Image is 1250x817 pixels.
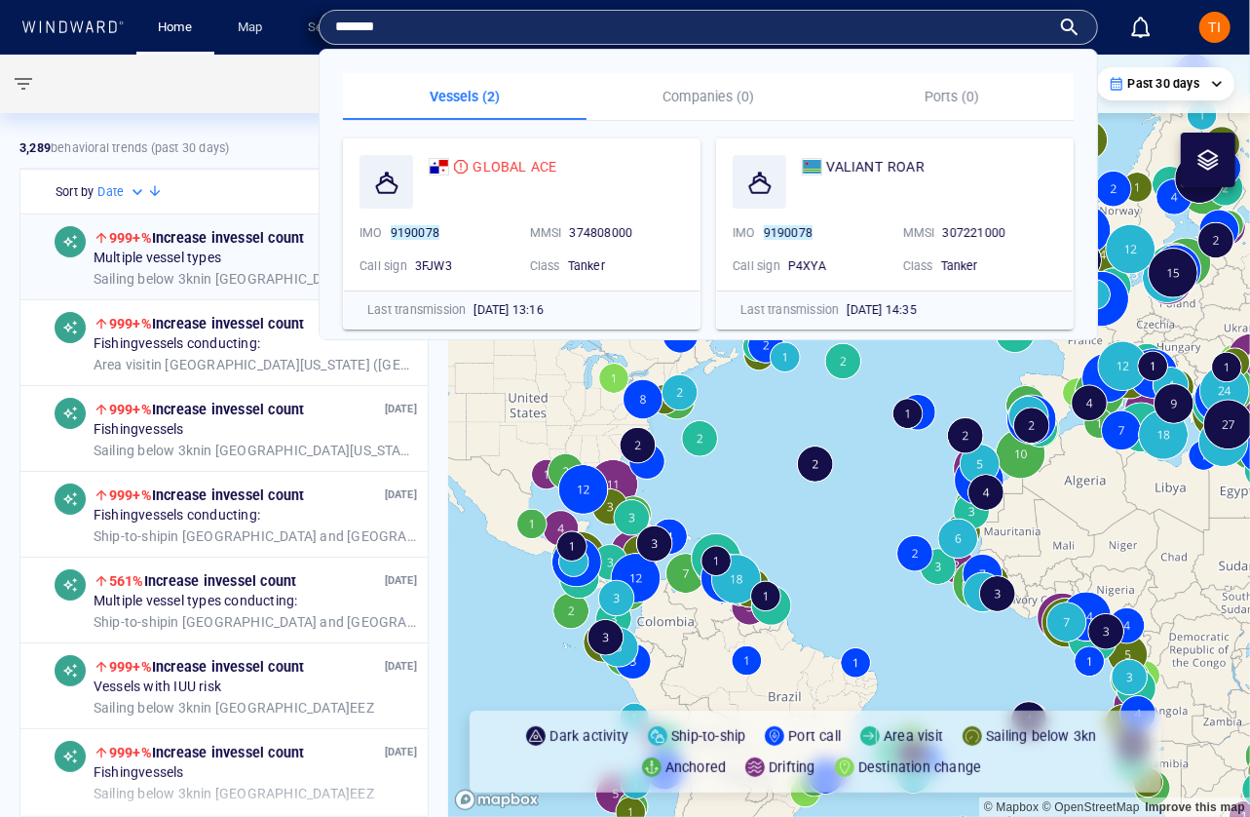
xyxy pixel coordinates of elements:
span: Increase in vessel count [109,316,305,331]
a: Map [230,11,277,45]
div: Notification center [1129,16,1153,39]
span: [DATE] 13:16 [473,302,543,317]
span: Sailing below 3kn [94,270,201,286]
span: in [GEOGRAPHIC_DATA] and [GEOGRAPHIC_DATA] ([GEOGRAPHIC_DATA]) EEZ [94,527,417,545]
span: 999+% [109,745,152,760]
span: P4XYA [788,258,826,273]
span: Increase in vessel count [109,402,305,417]
iframe: Chat [1167,729,1235,802]
span: Fishing vessels [94,421,184,439]
p: [DATE] [385,657,417,676]
canvas: Map [448,55,1250,817]
span: Multiple vessel types [94,250,221,267]
button: TI [1195,8,1234,47]
button: Home [144,11,207,45]
p: IMO [360,224,383,242]
div: Tanker [568,257,685,275]
p: Companies (0) [598,85,818,108]
span: 999+% [109,316,152,331]
div: Date [97,182,147,202]
p: Call sign [360,257,407,275]
a: Home [151,11,201,45]
mark: 9190078 [391,225,439,240]
h6: Date [97,182,124,202]
div: Tanker [941,257,1058,275]
p: Class [530,257,560,275]
div: High risk due to smuggling related indicators [453,160,469,174]
p: Sailing below 3kn [986,724,1096,748]
span: in [GEOGRAPHIC_DATA][US_STATE] ([GEOGRAPHIC_DATA]) EEZ [94,356,417,373]
span: Sailing below 3kn [94,699,201,715]
span: 999+% [109,487,152,503]
a: OpenStreetMap [1042,800,1140,814]
span: VALIANT ROAR [826,159,924,175]
span: Increase in vessel count [109,487,305,503]
span: VALIANT ROAR [826,155,924,178]
span: 999+% [109,659,152,675]
span: 999+% [109,230,152,246]
span: [DATE] 14:35 [847,302,916,317]
p: Last transmission [367,301,466,319]
p: Class [903,257,933,275]
span: in [GEOGRAPHIC_DATA] EEZ [94,699,374,717]
span: GLOBAL ACE [473,155,556,178]
p: IMO [733,224,756,242]
span: Vessels with IUU risk [94,679,221,696]
p: Area visit [884,724,943,748]
a: Map feedback [1145,800,1245,814]
p: [DATE] [385,743,417,761]
span: 374808000 [569,225,632,240]
p: Dark activity [549,724,628,748]
span: Sailing below 3kn [94,442,201,457]
a: Mapbox [984,800,1039,814]
a: VALIANT ROAR [802,155,925,178]
p: Call sign [733,257,780,275]
span: Ship-to-ship [94,613,168,629]
p: Ports (0) [842,85,1062,108]
div: Past 30 days [1109,75,1223,93]
span: 561% [109,573,144,589]
p: Port call [788,724,841,748]
span: Ship-to-ship [94,527,168,543]
button: Map [222,11,284,45]
span: GLOBAL ACE [473,159,556,175]
span: 999+% [109,402,152,417]
p: Past 30 days [1128,75,1199,93]
p: Destination change [858,756,982,779]
span: 3FJW3 [415,258,452,273]
p: Vessels (2) [355,85,575,108]
p: [DATE] [385,486,417,504]
span: in [GEOGRAPHIC_DATA] and [GEOGRAPHIC_DATA] ([GEOGRAPHIC_DATA]) EEZ [94,613,417,631]
span: Increase in vessel count [109,745,305,760]
p: Anchored [665,756,727,779]
mark: 9190078 [764,225,813,240]
span: Fishing vessels [94,764,184,782]
a: Mapbox logo [454,789,540,811]
span: Multiple vessel types conducting: [94,593,298,610]
p: Ship-to-ship [671,724,745,748]
span: Increase in vessel count [109,230,305,246]
p: MMSI [903,224,935,242]
a: Search engine [300,11,395,45]
span: Area visit [94,356,151,371]
p: Last transmission [740,301,839,319]
p: [DATE] [385,571,417,590]
span: Fishing vessels conducting: [94,335,260,353]
span: in [GEOGRAPHIC_DATA][US_STATE] ([GEOGRAPHIC_DATA]) EEZ [94,442,417,459]
p: MMSI [530,224,562,242]
p: [DATE] [385,400,417,418]
h6: Sort by [56,182,94,202]
span: TI [1209,19,1222,35]
span: Increase in vessel count [109,659,305,675]
p: Drifting [769,756,815,779]
span: Increase in vessel count [109,573,296,589]
a: GLOBAL ACE [429,155,556,178]
strong: 3,289 [19,140,51,155]
span: in [GEOGRAPHIC_DATA][US_STATE] ([GEOGRAPHIC_DATA]) EEZ [94,270,417,288]
span: 307221000 [942,225,1005,240]
span: Fishing vessels conducting: [94,507,260,525]
p: behavioral trends (Past 30 days) [19,139,229,157]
